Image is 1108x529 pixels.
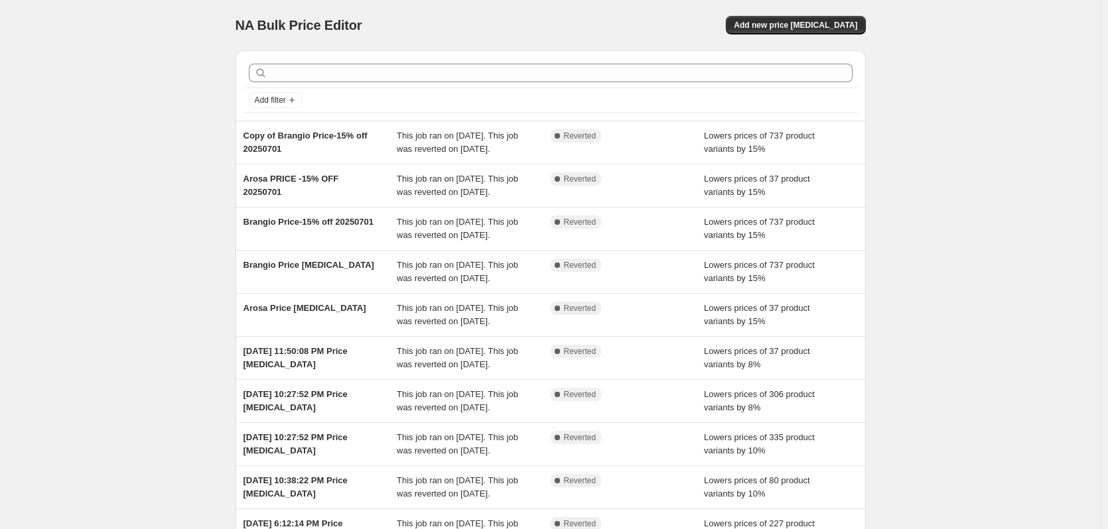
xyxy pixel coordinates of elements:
[243,475,348,499] span: [DATE] 10:38:22 PM Price [MEDICAL_DATA]
[704,389,815,412] span: Lowers prices of 306 product variants by 8%
[255,95,286,105] span: Add filter
[704,174,810,197] span: Lowers prices of 37 product variants by 15%
[726,16,865,34] button: Add new price [MEDICAL_DATA]
[397,346,518,369] span: This job ran on [DATE]. This job was reverted on [DATE].
[243,346,348,369] span: [DATE] 11:50:08 PM Price [MEDICAL_DATA]
[243,174,339,197] span: Arosa PRICE -15% OFF 20250701
[397,475,518,499] span: This job ran on [DATE]. This job was reverted on [DATE].
[249,92,302,108] button: Add filter
[236,18,362,32] span: NA Bulk Price Editor
[243,131,368,154] span: Copy of Brangio Price-15% off 20250701
[397,217,518,240] span: This job ran on [DATE]. This job was reverted on [DATE].
[564,260,596,270] span: Reverted
[564,303,596,314] span: Reverted
[564,518,596,529] span: Reverted
[734,20,857,30] span: Add new price [MEDICAL_DATA]
[704,346,810,369] span: Lowers prices of 37 product variants by 8%
[243,303,366,313] span: Arosa Price [MEDICAL_DATA]
[564,389,596,400] span: Reverted
[397,303,518,326] span: This job ran on [DATE]. This job was reverted on [DATE].
[564,217,596,227] span: Reverted
[243,260,374,270] span: Brangio Price [MEDICAL_DATA]
[564,131,596,141] span: Reverted
[704,303,810,326] span: Lowers prices of 37 product variants by 15%
[397,260,518,283] span: This job ran on [DATE]. This job was reverted on [DATE].
[704,131,815,154] span: Lowers prices of 737 product variants by 15%
[397,174,518,197] span: This job ran on [DATE]. This job was reverted on [DATE].
[243,432,348,455] span: [DATE] 10:27:52 PM Price [MEDICAL_DATA]
[397,131,518,154] span: This job ran on [DATE]. This job was reverted on [DATE].
[397,389,518,412] span: This job ran on [DATE]. This job was reverted on [DATE].
[564,475,596,486] span: Reverted
[704,475,810,499] span: Lowers prices of 80 product variants by 10%
[564,174,596,184] span: Reverted
[564,346,596,357] span: Reverted
[704,217,815,240] span: Lowers prices of 737 product variants by 15%
[243,217,374,227] span: Brangio Price-15% off 20250701
[704,432,815,455] span: Lowers prices of 335 product variants by 10%
[564,432,596,443] span: Reverted
[243,389,348,412] span: [DATE] 10:27:52 PM Price [MEDICAL_DATA]
[704,260,815,283] span: Lowers prices of 737 product variants by 15%
[397,432,518,455] span: This job ran on [DATE]. This job was reverted on [DATE].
